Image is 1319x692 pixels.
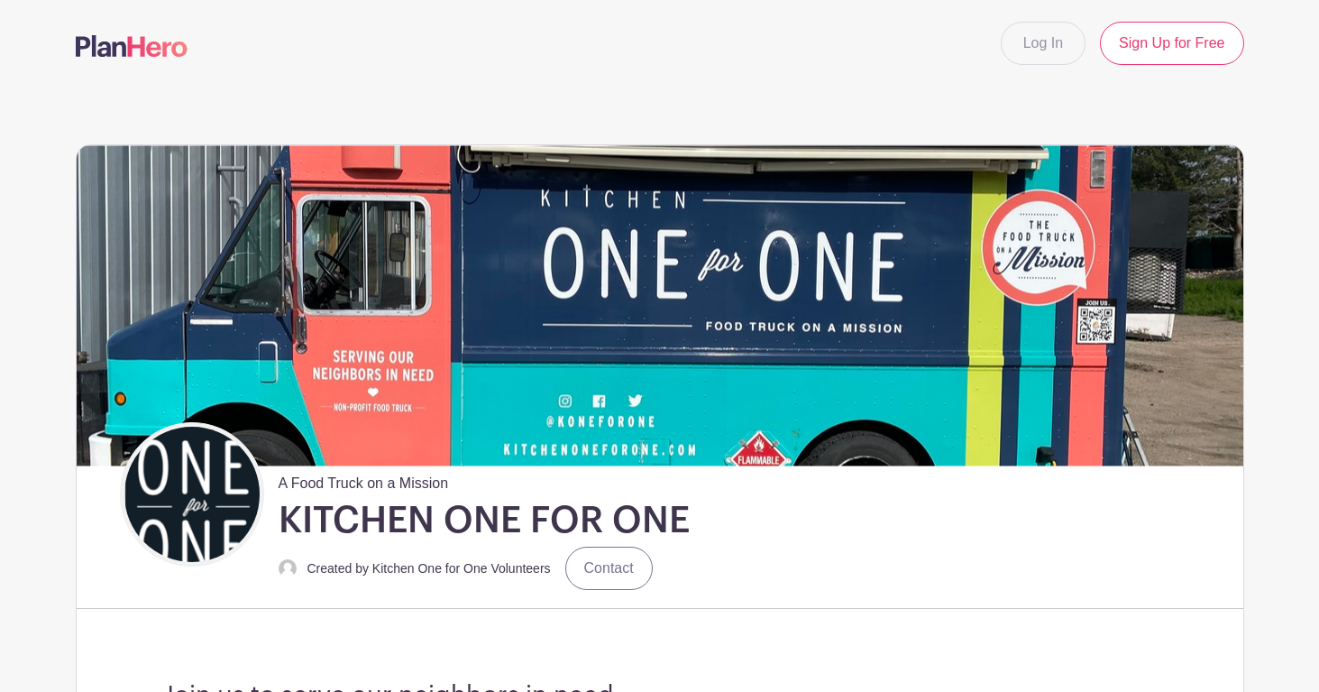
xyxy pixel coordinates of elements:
[76,35,188,57] img: logo-507f7623f17ff9eddc593b1ce0a138ce2505c220e1c5a4e2b4648c50719b7d32.svg
[124,427,260,562] img: Black%20Verticle%20KO4O%202.png
[307,561,551,576] small: Created by Kitchen One for One Volunteers
[565,547,653,590] a: Contact
[77,145,1243,466] img: IMG_9124.jpeg
[279,559,297,577] img: default-ce2991bfa6775e67f084385cd625a349d9dcbb7a52a09fb2fda1e96e2d18dcdb.png
[279,466,449,494] span: A Food Truck on a Mission
[279,498,690,543] h1: KITCHEN ONE FOR ONE
[1100,22,1243,65] a: Sign Up for Free
[1001,22,1085,65] a: Log In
